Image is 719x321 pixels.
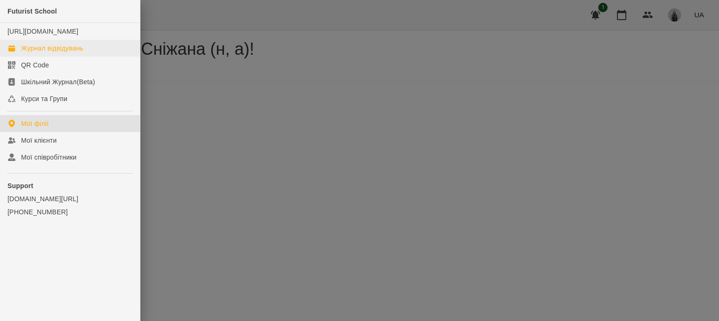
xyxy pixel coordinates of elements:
div: Мої філії [21,119,49,128]
a: [PHONE_NUMBER] [7,207,132,217]
a: [DOMAIN_NAME][URL] [7,194,132,204]
p: Support [7,181,132,190]
span: Futurist School [7,7,57,15]
a: [URL][DOMAIN_NAME] [7,28,78,35]
div: Журнал відвідувань [21,44,83,53]
div: Шкільний Журнал(Beta) [21,77,95,87]
div: Курси та Групи [21,94,67,103]
div: Мої співробітники [21,153,77,162]
div: Мої клієнти [21,136,57,145]
div: QR Code [21,60,49,70]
